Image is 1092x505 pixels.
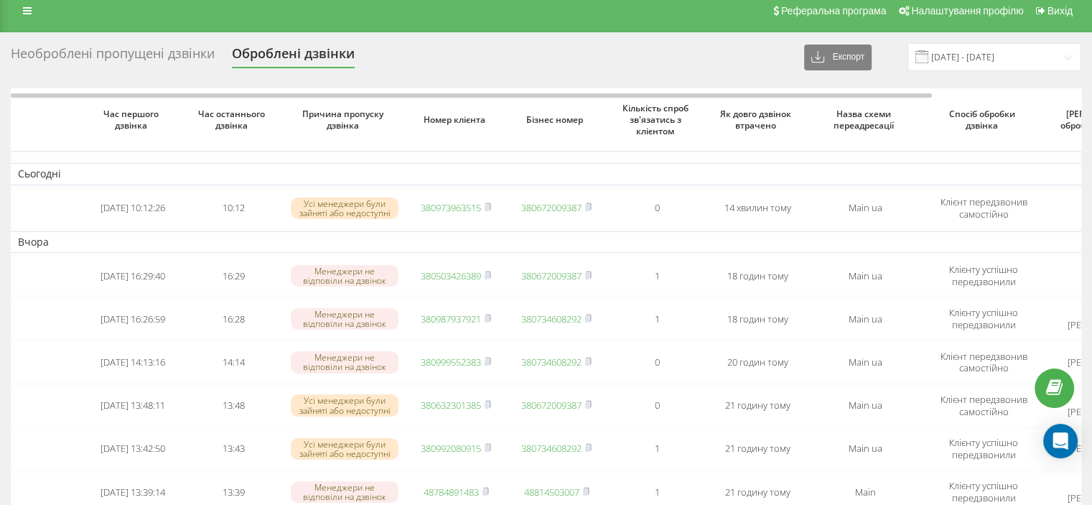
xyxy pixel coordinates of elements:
td: Клієнт передзвонив самостійно [923,386,1045,426]
div: Необроблені пропущені дзвінки [11,46,215,68]
a: 380734608292 [521,356,582,369]
a: 380632301385 [421,399,481,412]
td: [DATE] 16:26:59 [83,299,183,339]
td: [DATE] 16:29:40 [83,256,183,296]
div: Усі менеджери були зайняті або недоступні [291,198,398,219]
div: Open Intercom Messenger [1043,424,1078,458]
div: Менеджери не відповіли на дзвінок [291,308,398,330]
div: Усі менеджери були зайняті або недоступні [291,394,398,416]
span: Як довго дзвінок втрачено [719,108,796,131]
a: 48784891483 [424,486,479,499]
td: Клієнт передзвонив самостійно [923,342,1045,382]
a: 380987937921 [421,312,481,325]
td: 14 хвилин тому [707,188,808,228]
div: Менеджери не відповіли на дзвінок [291,481,398,503]
div: Менеджери не відповіли на дзвінок [291,351,398,373]
td: 1 [607,429,707,469]
td: Main ua [808,299,923,339]
a: 380973963515 [421,201,481,214]
td: 13:48 [183,386,284,426]
td: Main ua [808,429,923,469]
span: Кількість спроб зв'язатись з клієнтом [618,103,696,136]
td: 21 годину тому [707,429,808,469]
a: 380992080915 [421,442,481,455]
td: 0 [607,342,707,382]
td: 0 [607,188,707,228]
span: Причина пропуску дзвінка [297,108,393,131]
span: Час першого дзвінка [94,108,172,131]
td: Клієнту успішно передзвонили [923,256,1045,296]
td: [DATE] 14:13:16 [83,342,183,382]
div: Оброблені дзвінки [232,46,355,68]
td: [DATE] 13:48:11 [83,386,183,426]
span: Час останнього дзвінка [195,108,272,131]
a: 380672009387 [521,201,582,214]
td: 16:28 [183,299,284,339]
span: Бізнес номер [518,114,595,126]
a: 380734608292 [521,442,582,455]
td: [DATE] 10:12:26 [83,188,183,228]
a: 380672009387 [521,269,582,282]
td: 14:14 [183,342,284,382]
td: Main ua [808,256,923,296]
td: 0 [607,386,707,426]
td: 20 годин тому [707,342,808,382]
td: Клієнту успішно передзвонили [923,299,1045,339]
a: 380503426389 [421,269,481,282]
td: 13:43 [183,429,284,469]
span: Вихід [1047,5,1073,17]
td: [DATE] 13:42:50 [83,429,183,469]
a: 380734608292 [521,312,582,325]
td: 10:12 [183,188,284,228]
span: Налаштування профілю [911,5,1023,17]
span: Назва схеми переадресації [820,108,910,131]
td: 18 годин тому [707,299,808,339]
td: 18 годин тому [707,256,808,296]
div: Менеджери не відповіли на дзвінок [291,265,398,287]
a: 380999552383 [421,356,481,369]
td: Main ua [808,386,923,426]
span: Номер клієнта [417,114,495,126]
button: Експорт [804,45,872,70]
td: 21 годину тому [707,386,808,426]
div: Усі менеджери були зайняті або недоступні [291,438,398,460]
td: 1 [607,299,707,339]
a: 48814503007 [524,486,579,499]
span: Реферальна програма [781,5,887,17]
a: 380672009387 [521,399,582,412]
td: 16:29 [183,256,284,296]
td: Клієнту успішно передзвонили [923,429,1045,469]
td: Клієнт передзвонив самостійно [923,188,1045,228]
td: Main ua [808,342,923,382]
td: 1 [607,256,707,296]
span: Спосіб обробки дзвінка [935,108,1032,131]
td: Main ua [808,188,923,228]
